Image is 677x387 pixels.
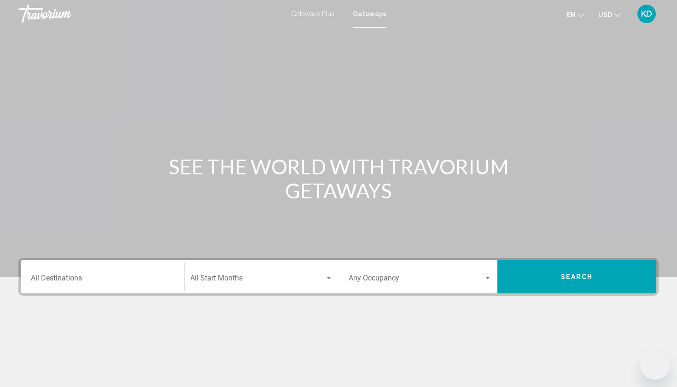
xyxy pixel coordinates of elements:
[18,5,282,23] a: Travorium
[497,260,656,293] button: Search
[567,11,576,18] span: en
[166,155,511,202] h1: SEE THE WORLD WITH TRAVORIUM GETAWAYS
[567,8,584,21] button: Change language
[598,11,612,18] span: USD
[641,9,652,18] span: KD
[353,10,386,18] a: Getaways
[561,274,593,281] span: Search
[21,260,656,293] div: Search widget
[598,8,621,21] button: Change currency
[640,350,670,380] iframe: Button to launch messaging window
[635,4,659,24] button: User Menu
[291,10,334,18] a: Getaways Plus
